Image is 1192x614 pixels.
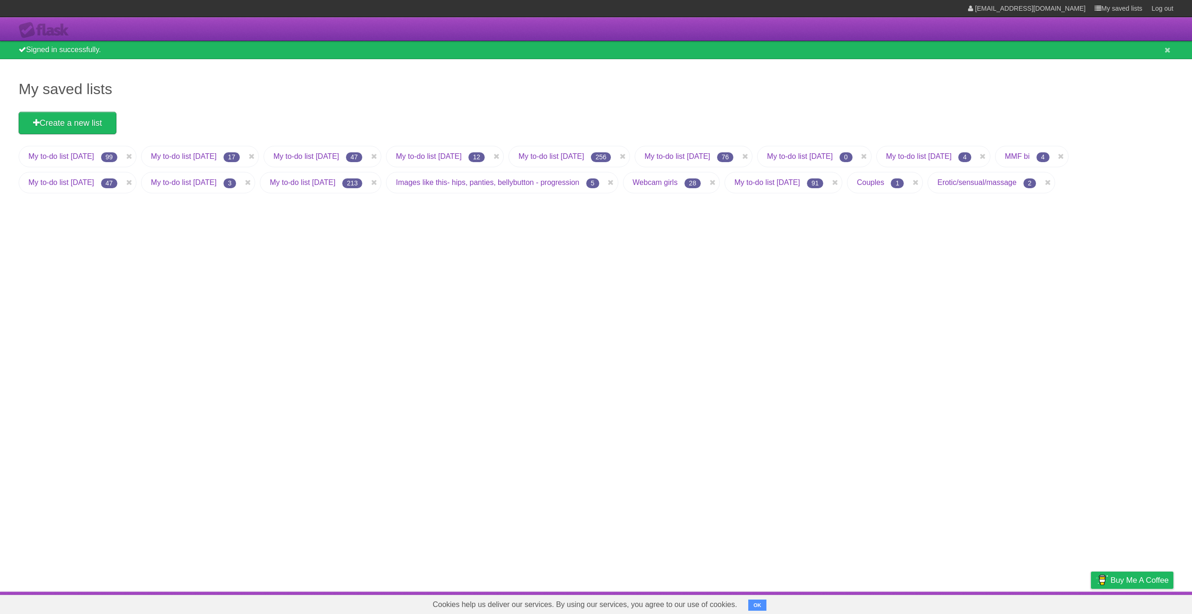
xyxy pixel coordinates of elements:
[734,178,800,186] a: My to-do list [DATE]
[891,178,904,188] span: 1
[19,78,1173,100] h1: My saved lists
[717,152,734,162] span: 76
[468,152,485,162] span: 12
[396,152,461,160] a: My to-do list [DATE]
[591,152,611,162] span: 256
[1111,572,1169,588] span: Buy me a coffee
[19,112,116,134] a: Create a new list
[396,178,579,186] a: Images like this- hips, panties, bellybutton - progression
[101,152,118,162] span: 99
[518,152,584,160] a: My to-do list [DATE]
[1115,594,1173,612] a: Suggest a feature
[1079,594,1103,612] a: Privacy
[644,152,710,160] a: My to-do list [DATE]
[937,178,1016,186] a: Erotic/sensual/massage
[1036,152,1050,162] span: 4
[840,152,853,162] span: 0
[346,152,363,162] span: 47
[1096,572,1108,588] img: Buy me a coffee
[151,178,217,186] a: My to-do list [DATE]
[28,178,94,186] a: My to-do list [DATE]
[342,178,362,188] span: 213
[151,152,217,160] a: My to-do list [DATE]
[423,595,746,614] span: Cookies help us deliver our services. By using our services, you agree to our use of cookies.
[998,594,1036,612] a: Developers
[28,152,94,160] a: My to-do list [DATE]
[19,22,74,39] div: Flask
[223,152,240,162] span: 17
[748,600,766,611] button: OK
[857,178,884,186] a: Couples
[967,594,987,612] a: About
[958,152,971,162] span: 4
[1091,572,1173,589] a: Buy me a coffee
[684,178,701,188] span: 28
[633,178,678,186] a: Webcam girls
[767,152,833,160] a: My to-do list [DATE]
[1005,152,1029,160] a: MMF bi
[270,178,335,186] a: My to-do list [DATE]
[886,152,952,160] a: My to-do list [DATE]
[1023,178,1036,188] span: 2
[101,178,118,188] span: 47
[273,152,339,160] a: My to-do list [DATE]
[223,178,237,188] span: 3
[586,178,599,188] span: 5
[1047,594,1068,612] a: Terms
[807,178,824,188] span: 91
